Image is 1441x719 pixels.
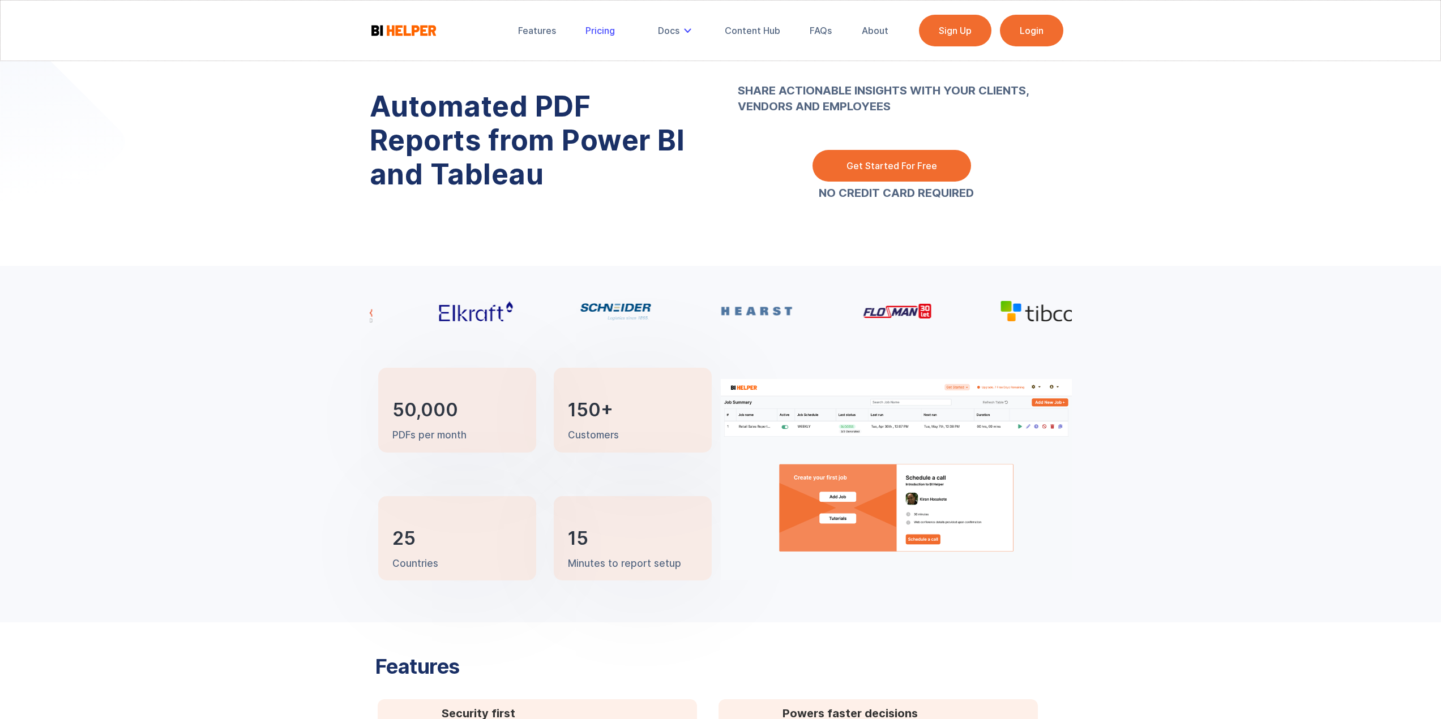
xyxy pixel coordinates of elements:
div: Docs [658,25,679,36]
div: Pricing [585,25,615,36]
div: Features [518,25,556,36]
h3: 150+ [568,402,613,419]
a: About [854,18,896,43]
a: FAQs [802,18,840,43]
p: Countries [392,557,438,571]
strong: NO CREDIT CARD REQUIRED [819,186,974,200]
a: Login [1000,15,1063,46]
p: PDFs per month [392,429,467,442]
div: FAQs [810,25,832,36]
h3: Features [375,656,659,677]
h3: 50,000 [392,402,458,419]
p: Minutes to report setup [568,557,681,571]
div: Content Hub [725,25,780,36]
h3: 25 [392,530,416,547]
h1: Automated PDF Reports from Power BI and Tableau [370,89,704,191]
a: Features [510,18,564,43]
a: Pricing [578,18,623,43]
a: Content Hub [717,18,788,43]
p: ‍ [738,51,1055,130]
div: Docs [650,18,703,43]
div: About [862,25,888,36]
a: NO CREDIT CARD REQUIRED [819,187,974,199]
a: Get Started For Free [813,150,971,182]
a: Sign Up [919,15,991,46]
strong: SHARE ACTIONABLE INSIGHTS WITH YOUR CLIENTS, VENDORS AND EMPLOYEES ‍ [738,51,1055,130]
p: Customers [568,429,619,442]
h3: 15 [568,530,588,547]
